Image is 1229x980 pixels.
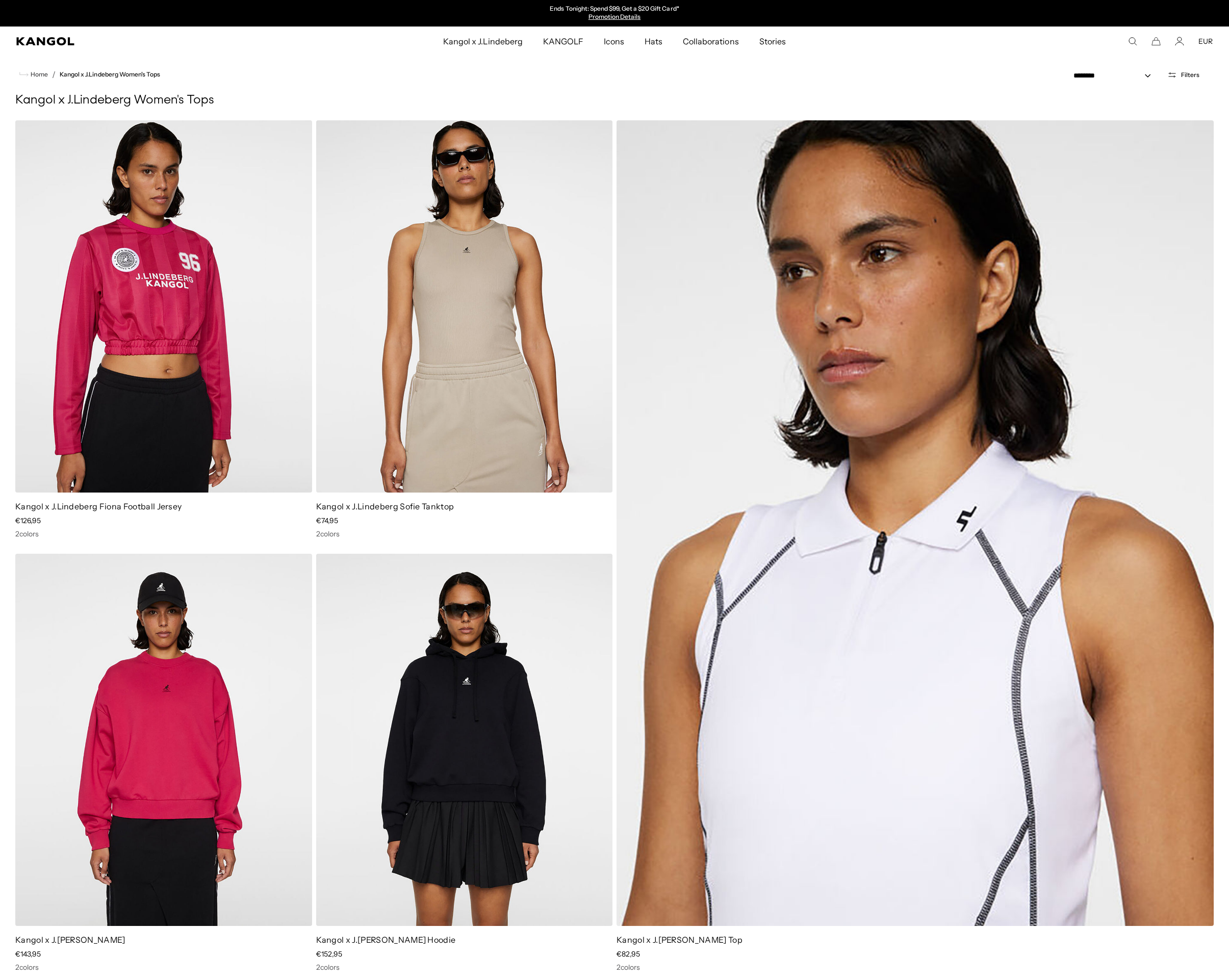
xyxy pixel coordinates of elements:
span: €82,95 [617,949,640,959]
span: Filters [1181,71,1199,79]
a: Kangol x J.Lindeberg Women's Tops [60,71,160,78]
div: 2 colors [15,963,312,972]
a: Kangol x J.Lindeberg [433,27,533,56]
a: Home [19,70,48,79]
div: 2 colors [316,529,613,538]
summary: Search here [1128,37,1137,46]
span: Stories [759,27,786,56]
a: Kangol x J.[PERSON_NAME] Top [617,935,742,945]
div: 2 colors [316,963,613,972]
span: €126,95 [15,516,41,525]
span: Icons [604,27,624,56]
div: 2 colors [15,529,312,538]
button: Cart [1151,37,1161,46]
img: Kangol x J.Lindeberg Sandie Hoodie [316,554,613,926]
div: 2 colors [617,963,1214,972]
a: Kangol x J.Lindeberg Sofie Tanktop [316,501,454,511]
li: / [48,68,56,81]
a: Promotion Details [588,13,641,20]
a: Kangol x J.[PERSON_NAME] [15,935,125,945]
a: Kangol x J.Lindeberg Fiona Football Jersey [15,501,182,511]
a: Kangol x J.[PERSON_NAME] Hoodie [316,935,456,945]
button: Open filters [1161,70,1206,80]
slideshow-component: Announcement bar [509,5,720,21]
button: EUR [1198,37,1213,46]
img: Kangol x J.Lindeberg Sofie Tanktop [316,120,613,493]
span: Collaborations [683,27,738,56]
a: Hats [634,27,673,56]
a: Collaborations [673,27,749,56]
span: KANGOLF [543,27,583,56]
div: Announcement [509,5,720,21]
a: Kangol [16,37,294,45]
p: Ends Tonight: Spend $99, Get a $20 Gift Card* [550,5,679,13]
img: Kangol x J.Lindeberg Fiona Football Jersey [15,120,312,493]
img: Kangol x J.Lindeberg Emmie Top [617,120,1214,926]
span: Kangol x J.Lindeberg [443,27,523,56]
div: 1 of 2 [509,5,720,21]
span: Home [29,71,48,78]
select: Sort by: Featured [1069,70,1161,81]
a: Account [1175,37,1184,46]
span: €152,95 [316,949,342,959]
h1: Kangol x J.Lindeberg Women's Tops [15,93,1214,108]
span: Hats [645,27,662,56]
span: €143,95 [15,949,41,959]
a: KANGOLF [533,27,594,56]
a: Icons [594,27,634,56]
a: Stories [749,27,796,56]
span: €74,95 [316,516,338,525]
img: Kangol x J.Lindeberg Sandie Sweatshirt [15,554,312,926]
